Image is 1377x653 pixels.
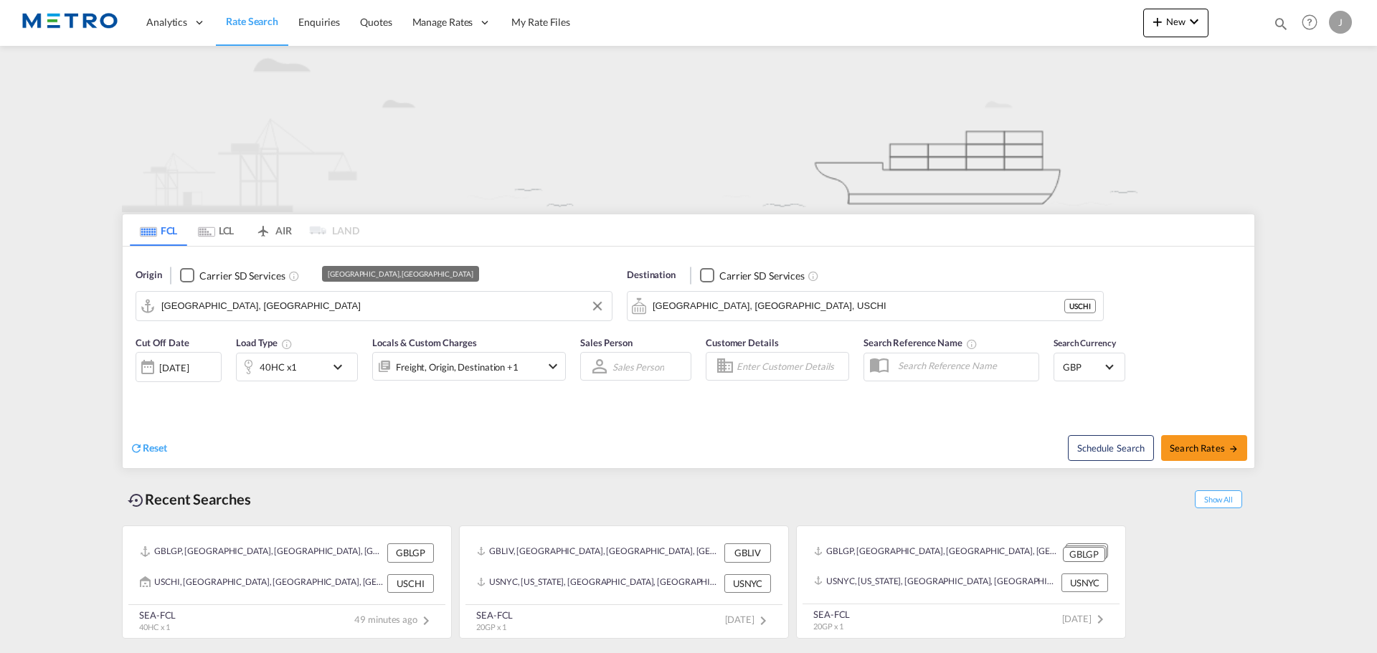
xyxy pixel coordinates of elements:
md-select: Select Currency: £ GBPUnited Kingdom Pound [1061,356,1117,377]
div: Recent Searches [122,483,257,515]
span: Cut Off Date [136,337,189,348]
md-checkbox: Checkbox No Ink [700,268,805,283]
span: [DATE] [725,614,772,625]
md-icon: icon-chevron-down [544,358,562,375]
md-icon: icon-magnify [1273,16,1289,32]
span: 20GP x 1 [813,621,843,631]
div: GBLIV, Liverpool, United Kingdom, GB & Ireland, Europe [477,543,721,562]
div: SEA-FCL [476,609,513,621]
div: 40HC x1 [260,357,297,377]
div: GBLGP [1063,547,1105,562]
md-icon: Your search will be saved by the below given name [966,338,978,350]
md-checkbox: Checkbox No Ink [180,268,285,283]
md-select: Sales Person [611,356,666,377]
div: J [1329,11,1352,34]
span: My Rate Files [511,16,570,28]
div: GBLIV [724,543,771,562]
recent-search-card: GBLGP, [GEOGRAPHIC_DATA], [GEOGRAPHIC_DATA], [GEOGRAPHIC_DATA] & [GEOGRAPHIC_DATA], [GEOGRAPHIC_D... [796,525,1126,639]
span: 20GP x 1 [476,622,506,631]
md-icon: icon-airplane [255,222,272,233]
span: Sales Person [580,337,633,348]
md-input-container: Chicago, IL, USCHI [628,292,1103,320]
div: [GEOGRAPHIC_DATA], [GEOGRAPHIC_DATA] [328,266,473,282]
span: GBP [1063,361,1103,373]
md-icon: icon-chevron-right [754,612,772,629]
div: USCHI, Chicago, IL, United States, North America, Americas [140,574,384,593]
span: Show All [1195,490,1242,508]
span: Customer Details [706,337,778,348]
div: SEA-FCL [139,609,176,621]
div: GBLGP, London Gateway Port, United Kingdom, GB & Ireland, Europe [140,543,384,562]
button: Note: By default Schedule search will only considerorigin ports, destination ports and cut off da... [1068,435,1154,461]
md-icon: icon-backup-restore [128,492,145,509]
div: GBLGP [387,543,434,562]
md-icon: icon-chevron-down [1186,13,1203,30]
md-icon: icon-plus 400-fg [1149,13,1166,30]
md-icon: Select multiple loads to view rates [281,338,293,350]
span: [DATE] [1062,613,1109,624]
md-icon: icon-chevron-down [329,358,354,376]
md-icon: icon-refresh [130,442,143,454]
input: Enter Customer Details [737,356,844,377]
div: GBLGP, London Gateway Port, United Kingdom, GB & Ireland, Europe [814,543,1059,561]
div: Origin Checkbox No InkUnchecked: Search for CY (Container Yard) services for all selected carrier... [123,247,1254,468]
recent-search-card: GBLIV, [GEOGRAPHIC_DATA], [GEOGRAPHIC_DATA], [GEOGRAPHIC_DATA] & [GEOGRAPHIC_DATA], [GEOGRAPHIC_D... [459,525,789,639]
md-icon: Unchecked: Search for CY (Container Yard) services for all selected carriers.Checked : Search for... [288,270,300,282]
div: [DATE] [136,352,222,382]
md-icon: icon-arrow-right [1229,444,1239,454]
button: Search Ratesicon-arrow-right [1161,435,1247,461]
span: Search Currency [1054,338,1116,348]
div: icon-refreshReset [130,441,167,457]
span: Destination [627,268,676,282]
input: Search by Port [161,295,605,317]
md-tab-item: FCL [130,214,187,246]
md-pagination-wrapper: Use the left and right arrow keys to navigate between tabs [130,214,359,246]
span: New [1149,16,1203,27]
div: Carrier SD Services [719,269,805,283]
div: [DATE] [159,361,189,374]
button: Clear Input [587,295,608,317]
button: icon-plus 400-fgNewicon-chevron-down [1143,9,1208,37]
div: Help [1297,10,1329,36]
md-tab-item: LCL [187,214,245,246]
span: Manage Rates [412,15,473,29]
md-icon: icon-chevron-right [1092,611,1109,628]
div: USCHI [1064,299,1096,313]
span: Origin [136,268,161,282]
span: Reset [143,442,167,454]
span: Enquiries [298,16,340,28]
md-icon: icon-chevron-right [417,612,435,629]
div: Carrier SD Services [199,269,285,283]
span: Help [1297,10,1322,34]
div: Freight Origin Destination Factory Stuffingicon-chevron-down [372,352,566,381]
span: Quotes [360,16,392,28]
img: new-FCL.png [122,46,1255,212]
input: Search by Port [653,295,1064,317]
input: Search Reference Name [891,355,1038,376]
md-input-container: London Gateway Port, GBLGP [136,292,612,320]
img: 25181f208a6c11efa6aa1bf80d4cef53.png [22,6,118,39]
span: Search Rates [1170,442,1239,454]
md-icon: Unchecked: Search for CY (Container Yard) services for all selected carriers.Checked : Search for... [808,270,819,282]
span: Analytics [146,15,187,29]
div: USNYC, New York, NY, United States, North America, Americas [477,574,721,593]
span: Search Reference Name [863,337,978,348]
span: Locals & Custom Charges [372,337,477,348]
div: SEA-FCL [813,608,850,621]
div: icon-magnify [1273,16,1289,37]
span: 49 minutes ago [354,614,435,625]
span: Rate Search [226,15,278,27]
div: Freight Origin Destination Factory Stuffing [396,357,519,377]
div: USCHI [387,574,434,593]
recent-search-card: GBLGP, [GEOGRAPHIC_DATA], [GEOGRAPHIC_DATA], [GEOGRAPHIC_DATA] & [GEOGRAPHIC_DATA], [GEOGRAPHIC_D... [122,525,452,639]
div: 40HC x1icon-chevron-down [236,353,358,381]
span: 40HC x 1 [139,622,170,631]
div: USNYC, New York, NY, United States, North America, Americas [814,573,1058,592]
md-tab-item: AIR [245,214,302,246]
md-datepicker: Select [136,381,146,400]
div: USNYC [1061,573,1108,592]
div: USNYC [724,574,771,593]
span: Load Type [236,337,293,348]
